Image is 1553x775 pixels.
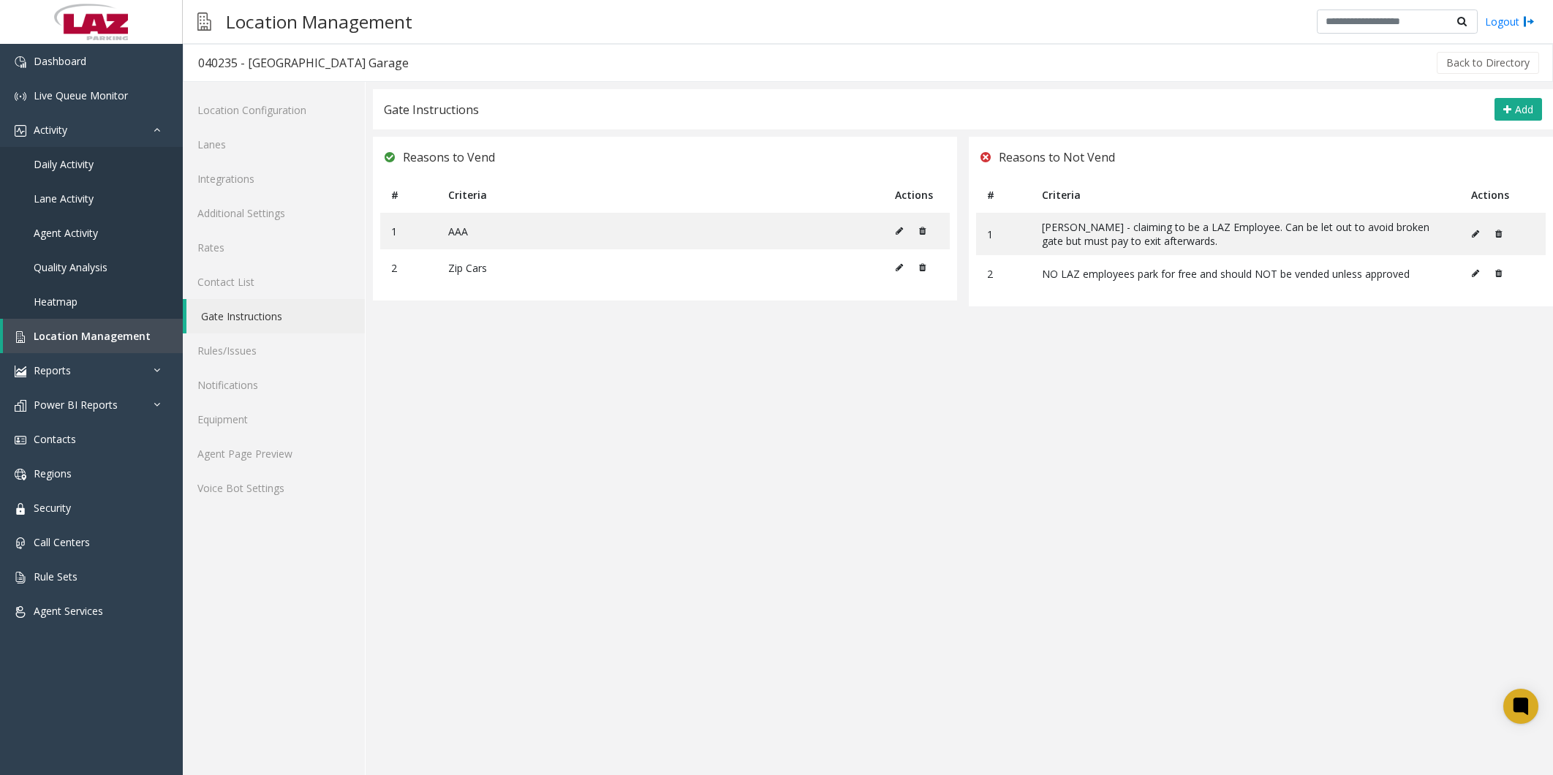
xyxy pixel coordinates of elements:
[183,368,365,402] a: Notifications
[1485,14,1535,29] a: Logout
[183,196,365,230] a: Additional Settings
[403,148,495,167] span: Reasons to Vend
[976,255,1031,292] td: 2
[3,319,183,353] a: Location Management
[15,572,26,583] img: 'icon'
[1460,177,1546,213] th: Actions
[34,88,128,102] span: Live Queue Monitor
[15,366,26,377] img: 'icon'
[219,4,420,39] h3: Location Management
[1031,213,1461,255] td: [PERSON_NAME] - claiming to be a LAZ Employee. Can be let out to avoid broken gate but must pay t...
[34,466,72,480] span: Regions
[15,434,26,446] img: 'icon'
[1495,98,1542,121] button: Add
[380,177,437,213] th: #
[34,54,86,68] span: Dashboard
[34,192,94,205] span: Lane Activity
[183,436,365,471] a: Agent Page Preview
[15,606,26,618] img: 'icon'
[437,213,885,249] td: AAA
[34,157,94,171] span: Daily Activity
[198,53,409,72] div: 040235 - [GEOGRAPHIC_DATA] Garage
[15,537,26,549] img: 'icon'
[380,213,437,249] td: 1
[15,331,26,343] img: 'icon'
[384,100,479,119] div: Gate Instructions
[197,4,211,39] img: pageIcon
[437,249,885,286] td: Zip Cars
[15,56,26,68] img: 'icon'
[34,363,71,377] span: Reports
[1515,102,1533,116] span: Add
[884,177,950,213] th: Actions
[34,398,118,412] span: Power BI Reports
[384,148,396,167] img: check
[1523,14,1535,29] img: logout
[34,432,76,446] span: Contacts
[34,329,151,343] span: Location Management
[183,333,365,368] a: Rules/Issues
[34,570,78,583] span: Rule Sets
[183,93,365,127] a: Location Configuration
[15,400,26,412] img: 'icon'
[1031,255,1461,292] td: NO LAZ employees park for free and should NOT be vended unless approved
[34,535,90,549] span: Call Centers
[34,604,103,618] span: Agent Services
[380,249,437,286] td: 2
[15,503,26,515] img: 'icon'
[1437,52,1539,74] button: Back to Directory
[34,123,67,137] span: Activity
[183,230,365,265] a: Rates
[999,148,1115,167] span: Reasons to Not Vend
[15,469,26,480] img: 'icon'
[183,127,365,162] a: Lanes
[183,162,365,196] a: Integrations
[183,402,365,436] a: Equipment
[186,299,365,333] a: Gate Instructions
[1031,177,1461,213] th: Criteria
[15,125,26,137] img: 'icon'
[15,91,26,102] img: 'icon'
[34,260,107,274] span: Quality Analysis
[976,177,1031,213] th: #
[183,471,365,505] a: Voice Bot Settings
[34,501,71,515] span: Security
[976,213,1031,255] td: 1
[34,226,98,240] span: Agent Activity
[183,265,365,299] a: Contact List
[980,148,991,167] img: close
[437,177,885,213] th: Criteria
[34,295,78,309] span: Heatmap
